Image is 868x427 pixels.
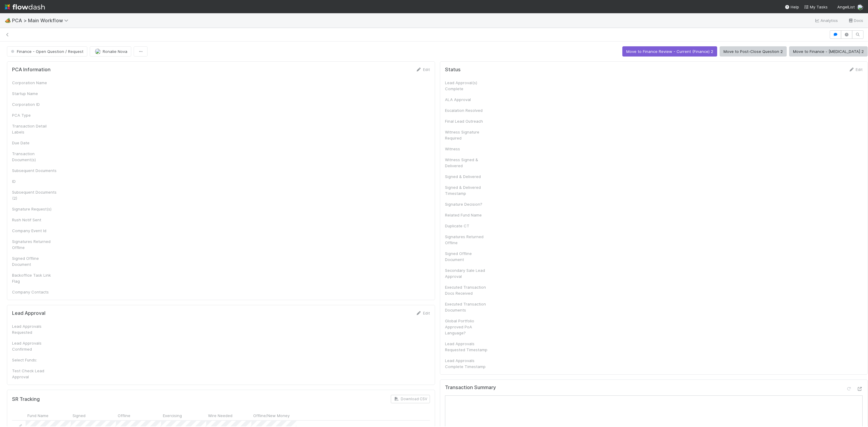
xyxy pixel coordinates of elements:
a: Analytics [814,17,838,24]
div: Transaction Detail Labels [12,123,57,135]
div: Lead Approvals Confirmed [12,340,57,352]
div: Witness [445,146,490,152]
img: avatar_d7f67417-030a-43ce-a3ce-a315a3ccfd08.png [857,4,863,10]
span: AngelList [837,5,855,9]
div: Company Event Id [12,228,57,234]
div: Fund Name [26,410,71,420]
div: Subsequent Documents [12,167,57,174]
span: 🏕️ [5,18,11,23]
div: ALA Approval [445,97,490,103]
button: Ronalie Nova [90,46,131,57]
a: Edit [416,67,430,72]
button: Download CSV [391,395,430,403]
div: Signed [71,410,116,420]
div: Signatures Returned Offline [445,234,490,246]
a: Edit [416,311,430,315]
div: Backoffice Task Link Flag [12,272,57,284]
button: Move to Finance Review - Current (Finance) 2 [622,46,717,57]
a: My Tasks [804,4,828,10]
button: Finance - Open Question / Request [7,46,87,57]
div: Lead Approvals Complete Timestamp [445,358,490,370]
div: Subsequent Documents (2) [12,189,57,201]
div: Help [785,4,799,10]
button: Move to Finance - [MEDICAL_DATA] 2 [789,46,868,57]
span: Finance - Open Question / Request [10,49,83,54]
div: Due Date [12,140,57,146]
h5: Lead Approval [12,310,45,316]
div: Signatures Returned Offline [12,238,57,250]
div: PCA Type [12,112,57,118]
div: Global Portfolio Approved PoA Language? [445,318,490,336]
div: Corporation Name [12,80,57,86]
h5: Transaction Summary [445,385,496,391]
img: logo-inverted-e16ddd16eac7371096b0.svg [5,2,45,12]
div: Lead Approvals Requested Timestamp [445,341,490,353]
div: Executed Transaction Docs Received [445,284,490,296]
div: Lead Approvals Requested [12,323,57,335]
span: My Tasks [804,5,828,9]
h5: SR Tracking [12,396,40,402]
div: Witness Signed & Delivered [445,157,490,169]
span: Ronalie Nova [103,49,127,54]
div: Transaction Document(s) [12,151,57,163]
div: Offline [116,410,161,420]
span: PCA > Main Workflow [12,17,71,23]
div: Witness Signature Required [445,129,490,141]
h5: PCA Information [12,67,51,73]
div: Executed Transaction Documents [445,301,490,313]
div: Secondary Sale Lead Approval [445,267,490,279]
div: Select Funds: [12,357,57,363]
div: ID [12,178,57,184]
img: avatar_0d9988fd-9a15-4cc7-ad96-88feab9e0fa9.png [95,48,101,54]
div: Related Fund Name [445,212,490,218]
h5: Status [445,67,461,73]
div: Offline/New Money [251,410,297,420]
div: Signature Request(s) [12,206,57,212]
div: Escalation Resolved [445,107,490,113]
div: Duplicate CT [445,223,490,229]
a: Docs [848,17,863,24]
div: Signed & Delivered [445,174,490,180]
div: Startup Name [12,91,57,97]
div: Signed Offline Document [12,255,57,267]
div: Lead Approval(s) Complete [445,80,490,92]
div: Exercising [161,410,206,420]
div: Company Contacts [12,289,57,295]
div: Test Check Lead Approval [12,368,57,380]
div: Corporation ID [12,101,57,107]
div: Signature Decision? [445,201,490,207]
div: Final Lead Outreach [445,118,490,124]
a: Edit [848,67,863,72]
button: Move to Post-Close Question 2 [720,46,787,57]
div: Wire Needed [206,410,251,420]
div: Rush Notif Sent [12,217,57,223]
div: Signed & Delivered Timestamp [445,184,490,196]
div: Signed Offline Document [445,250,490,263]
